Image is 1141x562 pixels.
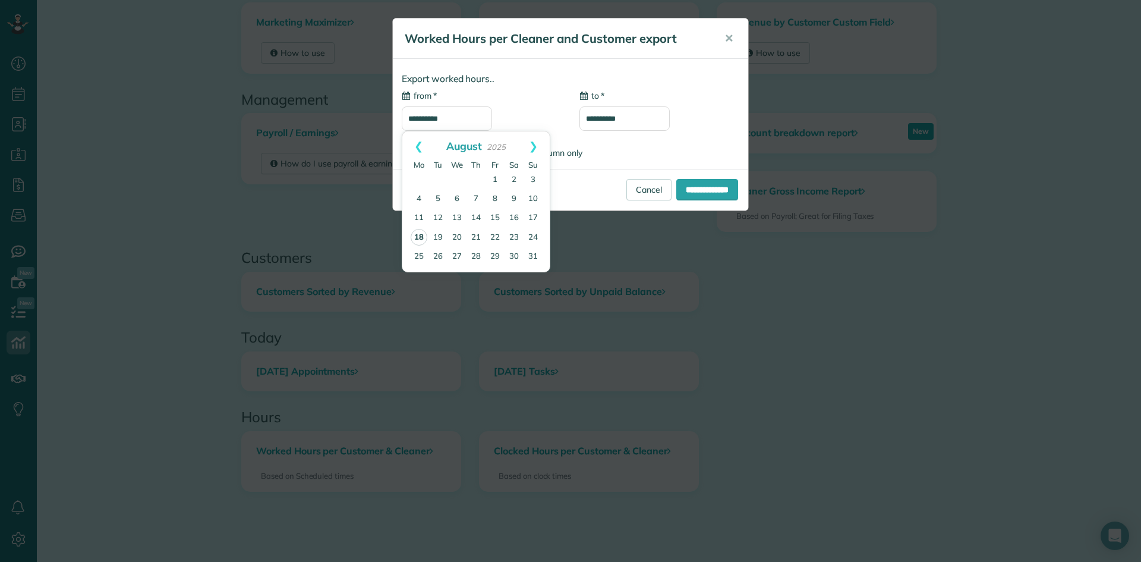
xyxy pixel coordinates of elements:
[524,228,543,247] a: 24
[517,131,550,161] a: Next
[409,247,428,266] a: 25
[505,190,524,209] a: 9
[471,160,481,169] span: Thursday
[491,160,499,169] span: Friday
[409,190,428,209] a: 4
[451,160,463,169] span: Wednesday
[505,171,524,190] a: 2
[486,190,505,209] a: 8
[409,209,428,228] a: 11
[414,160,424,169] span: Monday
[524,171,543,190] a: 3
[447,228,467,247] a: 20
[487,142,506,152] span: 2025
[402,90,437,102] label: from
[428,209,447,228] a: 12
[486,228,505,247] a: 22
[402,74,739,84] h4: Export worked hours..
[524,190,543,209] a: 10
[447,209,467,228] a: 13
[405,30,708,47] h5: Worked Hours per Cleaner and Customer export
[467,247,486,266] a: 28
[486,171,505,190] a: 1
[447,247,467,266] a: 27
[467,228,486,247] a: 21
[486,247,505,266] a: 29
[447,190,467,209] a: 6
[524,247,543,266] a: 31
[505,228,524,247] a: 23
[505,209,524,228] a: 16
[411,229,427,246] a: 18
[505,247,524,266] a: 30
[402,131,435,161] a: Prev
[446,139,482,152] span: August
[528,160,538,169] span: Sunday
[626,179,672,200] a: Cancel
[509,160,519,169] span: Saturday
[467,209,486,228] a: 14
[428,190,447,209] a: 5
[467,190,486,209] a: 7
[524,209,543,228] a: 17
[486,209,505,228] a: 15
[434,160,443,169] span: Tuesday
[724,32,733,45] span: ✕
[579,90,604,102] label: to
[428,228,447,247] a: 19
[428,247,447,266] a: 26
